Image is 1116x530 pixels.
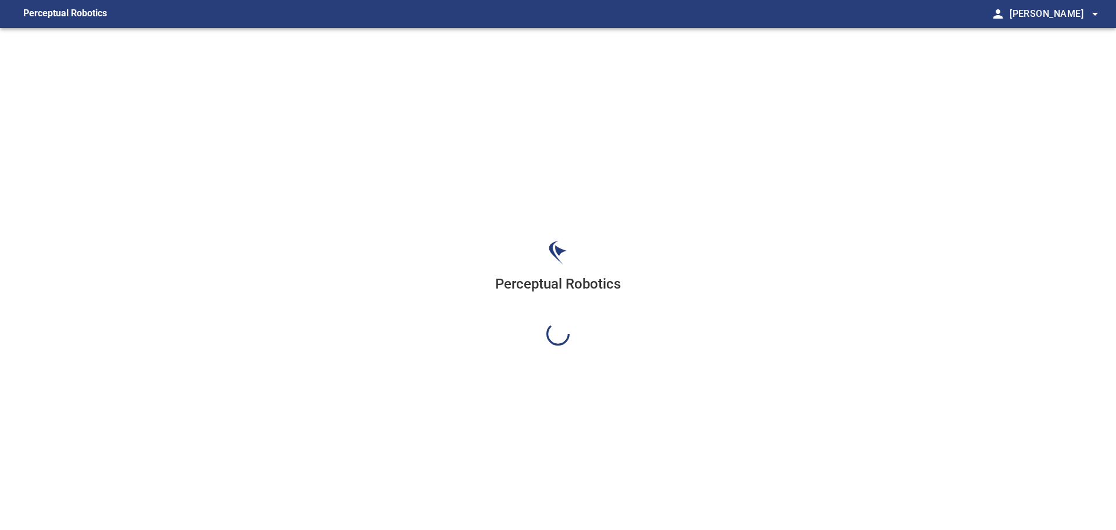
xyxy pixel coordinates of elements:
span: person [991,7,1005,21]
span: [PERSON_NAME] [1010,6,1102,22]
img: pr [549,240,567,265]
div: Perceptual Robotics [495,274,621,322]
button: [PERSON_NAME] [1005,2,1102,26]
span: arrow_drop_down [1088,7,1102,21]
figcaption: Perceptual Robotics [23,5,107,23]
